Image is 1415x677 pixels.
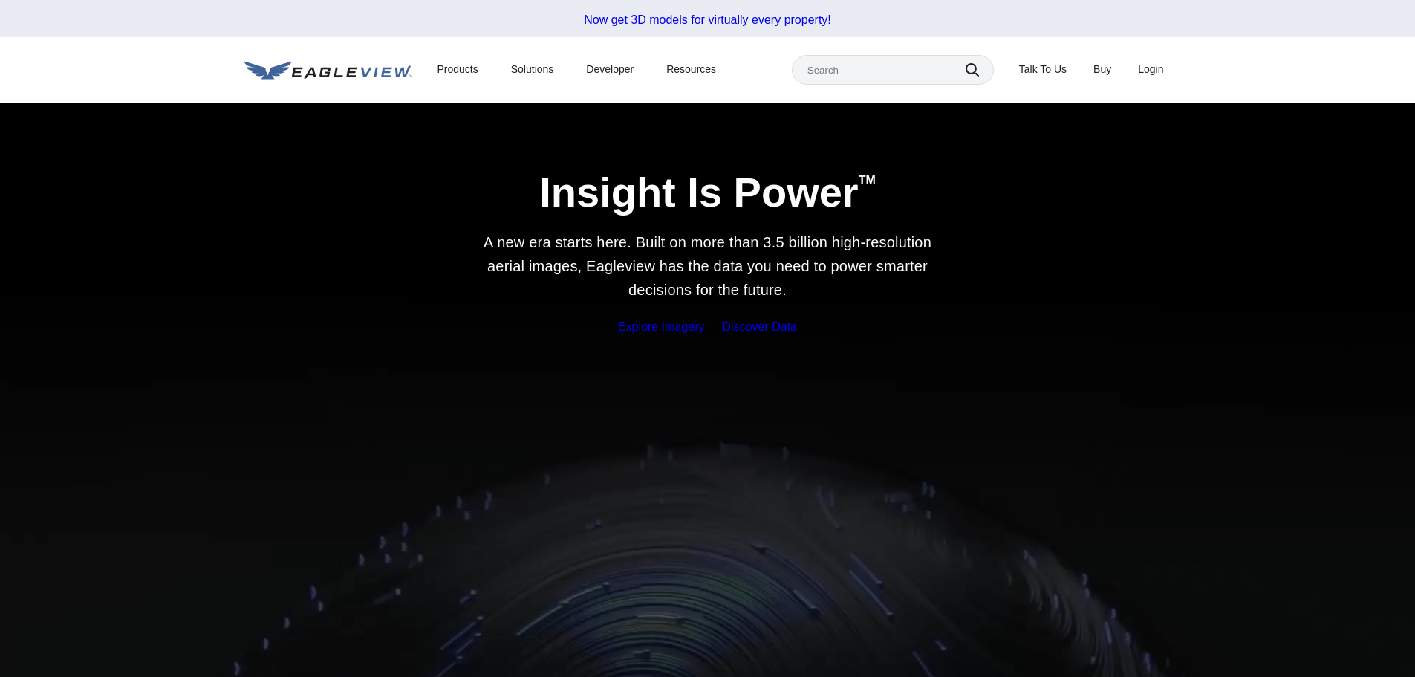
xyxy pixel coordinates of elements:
div: Solutions [512,63,555,77]
a: Discover Data [723,320,845,350]
button: Close [149,625,267,655]
div: We use cookies to enhance your experience, to display customized content, and to analyze site tra... [22,528,267,606]
a: Explore Imagery [570,320,706,350]
div: Talk To Us [1025,63,1069,77]
div: Resources [666,63,713,77]
div: Eagleview’s Use of Cookies [22,505,267,521]
sup: TM [842,172,859,186]
a: Buy [1096,63,1113,77]
a: Privacy Policies [58,594,140,606]
a: Now get 3D models for virtually every property! [555,10,860,27]
div: Login [1139,63,1164,77]
a: Developer [588,63,633,77]
div: Products [437,63,479,77]
p: A new era starts here. Built on more than 3.5 billion high-resolution aerial images, Eagleview ha... [481,230,935,302]
h1: Insight Is Power [244,166,1171,218]
button: Accept [22,625,141,655]
input: Search [798,55,1000,85]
